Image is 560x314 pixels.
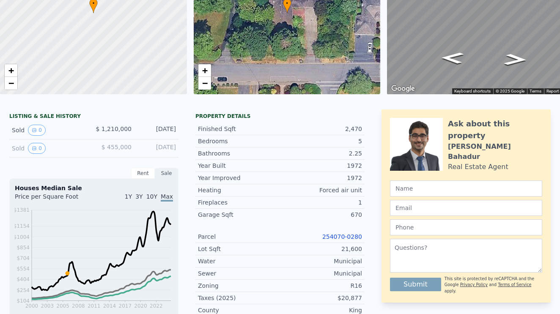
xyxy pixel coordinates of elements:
[496,89,524,93] span: © 2025 Google
[14,207,30,213] tspan: $1381
[138,143,176,154] div: [DATE]
[198,137,280,145] div: Bedrooms
[198,281,280,290] div: Zoning
[280,186,362,194] div: Forced air unit
[138,125,176,136] div: [DATE]
[198,186,280,194] div: Heating
[41,303,54,309] tspan: 2003
[14,234,30,240] tspan: $1004
[448,162,508,172] div: Real Estate Agent
[195,113,365,120] div: Property details
[390,219,542,235] input: Phone
[103,303,116,309] tspan: 2014
[15,184,173,192] div: Houses Median Sale
[280,161,362,170] div: 1972
[198,294,280,302] div: Taxes (2025)
[498,282,531,287] a: Terms of Service
[150,303,163,309] tspan: 2022
[280,269,362,278] div: Municipal
[280,125,362,133] div: 2,470
[102,144,132,150] span: $ 455,000
[9,113,178,121] div: LISTING & SALE HISTORY
[389,83,417,94] a: Open this area in Google Maps (opens a new window)
[28,125,46,136] button: View historical data
[5,64,17,77] a: Zoom in
[14,223,30,229] tspan: $1154
[280,245,362,253] div: 21,600
[280,137,362,145] div: 5
[280,294,362,302] div: $20,877
[198,257,280,265] div: Water
[146,193,157,200] span: 10Y
[280,174,362,182] div: 1972
[454,88,491,94] button: Keyboard shortcuts
[25,303,38,309] tspan: 2000
[12,143,87,154] div: Sold
[280,198,362,207] div: 1
[448,118,542,142] div: Ask about this property
[131,168,155,179] div: Rent
[16,266,30,272] tspan: $554
[198,174,280,182] div: Year Improved
[448,142,542,162] div: [PERSON_NAME] Bahadur
[390,180,542,197] input: Name
[390,278,441,291] button: Submit
[125,193,132,200] span: 1Y
[431,49,473,66] path: Go West, NE 10th St
[56,303,69,309] tspan: 2005
[389,83,417,94] img: Google
[198,125,280,133] div: Finished Sqft
[280,149,362,158] div: 2.25
[198,198,280,207] div: Fireplaces
[390,200,542,216] input: Email
[202,65,207,76] span: +
[28,143,46,154] button: View historical data
[280,281,362,290] div: R16
[198,232,280,241] div: Parcel
[16,255,30,261] tspan: $704
[8,78,14,88] span: −
[15,192,94,206] div: Price per Square Foot
[134,303,147,309] tspan: 2020
[8,65,14,76] span: +
[198,269,280,278] div: Sewer
[445,276,542,294] div: This site is protected by reCAPTCHA and the Google and apply.
[202,78,207,88] span: −
[530,89,541,93] a: Terms (opens in new tab)
[5,77,17,90] a: Zoom out
[16,245,30,251] tspan: $854
[198,149,280,158] div: Bathrooms
[12,125,87,136] div: Sold
[16,287,30,293] tspan: $254
[280,210,362,219] div: 670
[72,303,85,309] tspan: 2008
[494,51,537,68] path: Go East, NE 10th St
[96,126,132,132] span: $ 1,210,000
[198,161,280,170] div: Year Built
[16,298,30,304] tspan: $104
[460,282,488,287] a: Privacy Policy
[198,245,280,253] div: Lot Sqft
[88,303,101,309] tspan: 2011
[119,303,132,309] tspan: 2017
[198,210,280,219] div: Garage Sqft
[135,193,143,200] span: 3Y
[161,193,173,202] span: Max
[280,257,362,265] div: Municipal
[16,276,30,282] tspan: $404
[322,233,362,240] a: 254070-0280
[198,64,211,77] a: Zoom in
[198,77,211,90] a: Zoom out
[155,168,178,179] div: Sale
